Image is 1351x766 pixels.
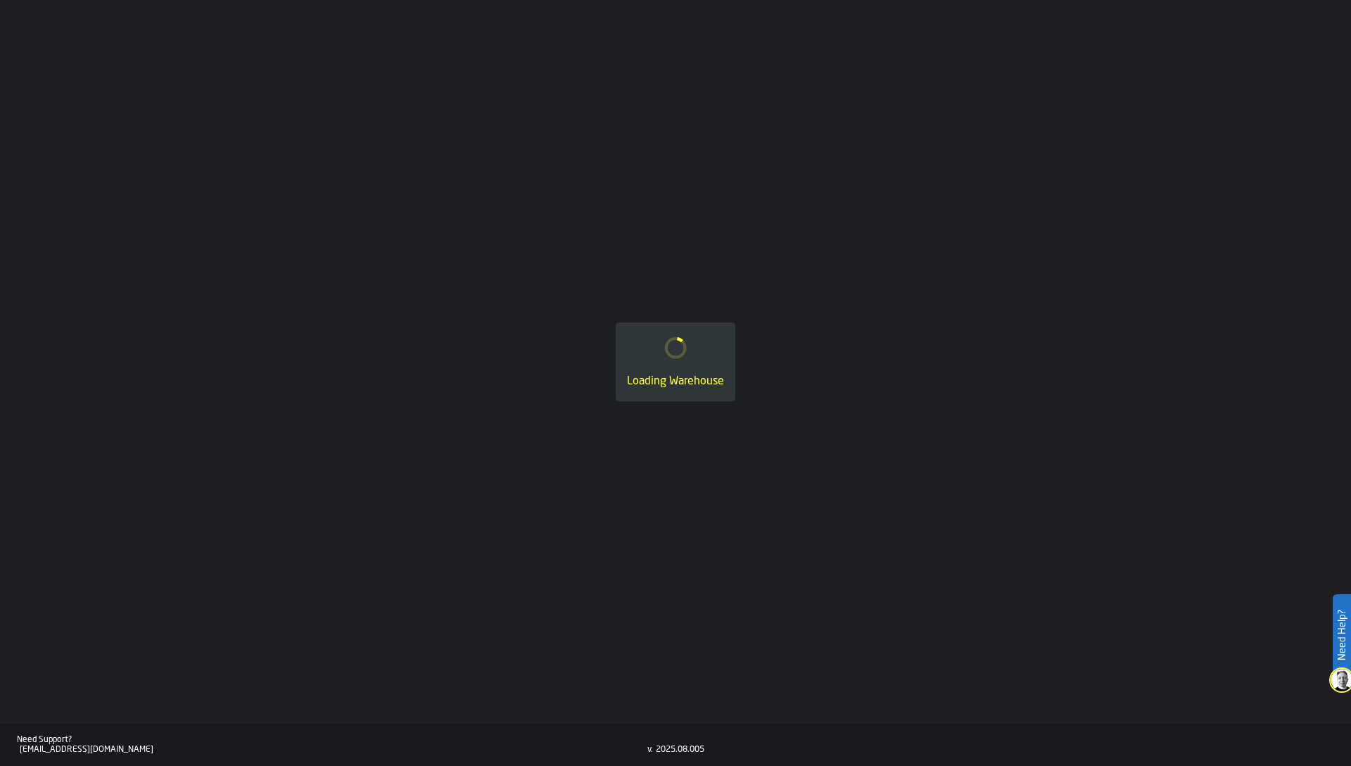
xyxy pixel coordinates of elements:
[17,735,647,755] a: Need Support?[EMAIL_ADDRESS][DOMAIN_NAME]
[656,745,704,755] div: 2025.08.005
[627,373,724,390] div: Loading Warehouse
[20,745,647,755] div: [EMAIL_ADDRESS][DOMAIN_NAME]
[1334,596,1350,674] label: Need Help?
[647,745,653,755] div: v.
[17,735,647,745] div: Need Support?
